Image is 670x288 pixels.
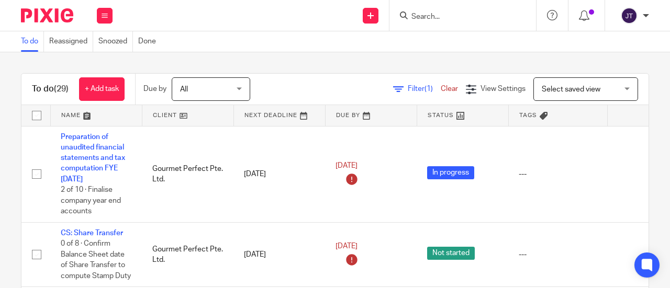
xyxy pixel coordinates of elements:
[425,85,433,93] span: (1)
[410,13,505,22] input: Search
[519,249,597,260] div: ---
[427,166,474,179] span: In progress
[427,247,475,260] span: Not started
[142,222,233,287] td: Gourmet Perfect Pte. Ltd.
[519,169,597,179] div: ---
[61,240,131,280] span: 0 of 8 · Confirm Balance Sheet date of Share Transfer to compute Stamp Duty
[98,31,133,52] a: Snoozed
[32,84,69,95] h1: To do
[336,162,358,169] span: [DATE]
[54,85,69,93] span: (29)
[21,31,44,52] a: To do
[481,85,526,93] span: View Settings
[542,86,600,93] span: Select saved view
[519,112,537,118] span: Tags
[408,85,441,93] span: Filter
[61,186,121,215] span: 2 of 10 · Finalise company year end accounts
[21,8,73,22] img: Pixie
[233,222,325,287] td: [DATE]
[336,243,358,250] span: [DATE]
[61,133,125,183] a: Preparation of unaudited financial statements and tax computation FYE [DATE]
[441,85,458,93] a: Clear
[621,7,638,24] img: svg%3E
[142,126,233,222] td: Gourmet Perfect Pte. Ltd.
[49,31,93,52] a: Reassigned
[138,31,161,52] a: Done
[143,84,166,94] p: Due by
[61,229,123,237] a: CS: Share Transfer
[79,77,125,101] a: + Add task
[233,126,325,222] td: [DATE]
[180,86,188,93] span: All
